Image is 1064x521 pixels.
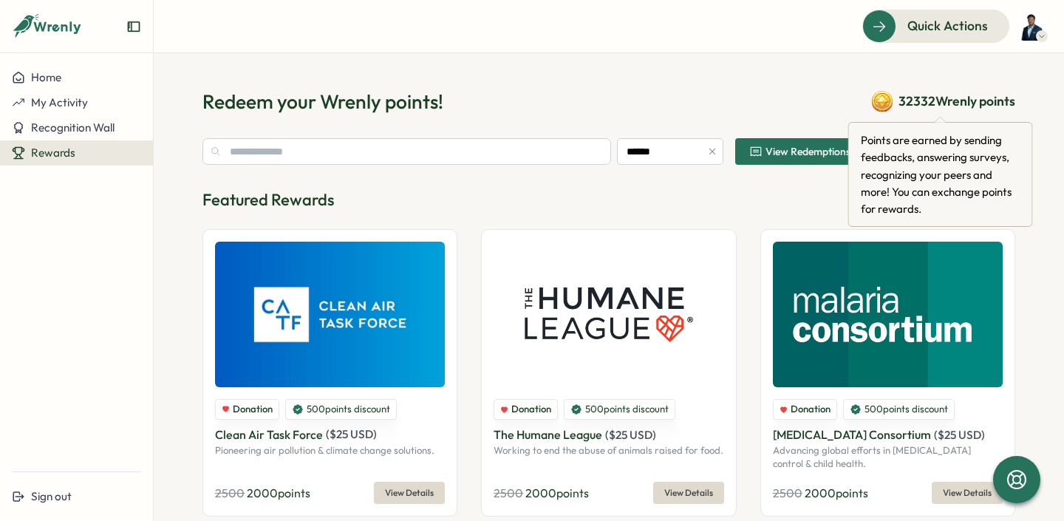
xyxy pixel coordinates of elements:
[511,403,551,416] span: Donation
[773,486,802,500] span: 2500
[934,428,985,442] span: ( $ 25 USD )
[932,482,1003,504] button: View Details
[494,444,723,457] p: Working to end the abuse of animals raised for food.
[858,129,1023,220] div: Points are earned by sending feedbacks, answering surveys, recognizing your peers and more! You c...
[31,146,75,160] span: Rewards
[773,444,1003,470] p: Advancing global efforts in [MEDICAL_DATA] control & child health.
[653,482,724,504] button: View Details
[494,242,723,387] img: The Humane League
[385,483,434,503] span: View Details
[862,10,1009,42] button: Quick Actions
[773,426,931,444] p: [MEDICAL_DATA] Consortium
[215,486,245,500] span: 2500
[215,444,445,457] p: Pioneering air pollution & climate change solutions.
[374,482,445,504] button: View Details
[31,120,115,134] span: Recognition Wall
[943,483,992,503] span: View Details
[126,19,141,34] button: Expand sidebar
[31,489,72,503] span: Sign out
[494,486,523,500] span: 2500
[564,399,675,420] div: 500 points discount
[31,95,88,109] span: My Activity
[773,242,1003,387] img: Malaria Consortium
[898,92,1015,111] span: 32332 Wrenly points
[791,403,831,416] span: Donation
[202,89,443,115] h1: Redeem your Wrenly points!
[247,486,310,500] span: 2000 points
[843,399,955,420] div: 500 points discount
[907,16,988,35] span: Quick Actions
[735,138,864,165] button: View Redemptions
[805,486,868,500] span: 2000 points
[31,70,61,84] span: Home
[233,403,273,416] span: Donation
[1018,13,1046,41] img: Josh Bethel
[215,426,323,444] p: Clean Air Task Force
[765,146,850,157] span: View Redemptions
[326,427,377,441] span: ( $ 25 USD )
[525,486,589,500] span: 2000 points
[664,483,713,503] span: View Details
[494,426,602,444] p: The Humane League
[215,242,445,387] img: Clean Air Task Force
[285,399,397,420] div: 500 points discount
[202,188,1015,211] p: Featured Rewards
[605,428,656,442] span: ( $ 25 USD )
